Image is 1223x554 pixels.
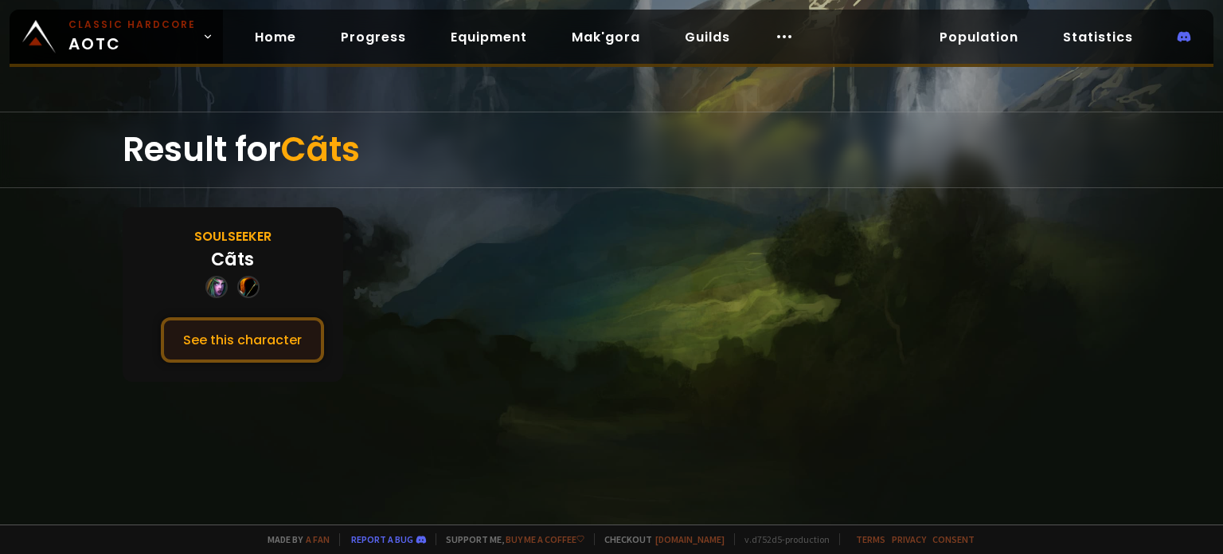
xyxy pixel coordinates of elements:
[672,21,743,53] a: Guilds
[281,126,360,173] span: Cãts
[10,10,223,64] a: Classic HardcoreAOTC
[194,226,272,246] div: Soulseeker
[927,21,1031,53] a: Population
[351,533,413,545] a: Report a bug
[506,533,584,545] a: Buy me a coffee
[892,533,926,545] a: Privacy
[1050,21,1146,53] a: Statistics
[211,246,254,273] div: Cãts
[438,21,540,53] a: Equipment
[655,533,725,545] a: [DOMAIN_NAME]
[242,21,309,53] a: Home
[306,533,330,545] a: a fan
[856,533,885,545] a: Terms
[328,21,419,53] a: Progress
[734,533,830,545] span: v. d752d5 - production
[559,21,653,53] a: Mak'gora
[436,533,584,545] span: Support me,
[68,18,196,32] small: Classic Hardcore
[68,18,196,56] span: AOTC
[161,317,324,363] button: See this character
[123,112,1101,187] div: Result for
[594,533,725,545] span: Checkout
[932,533,975,545] a: Consent
[258,533,330,545] span: Made by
